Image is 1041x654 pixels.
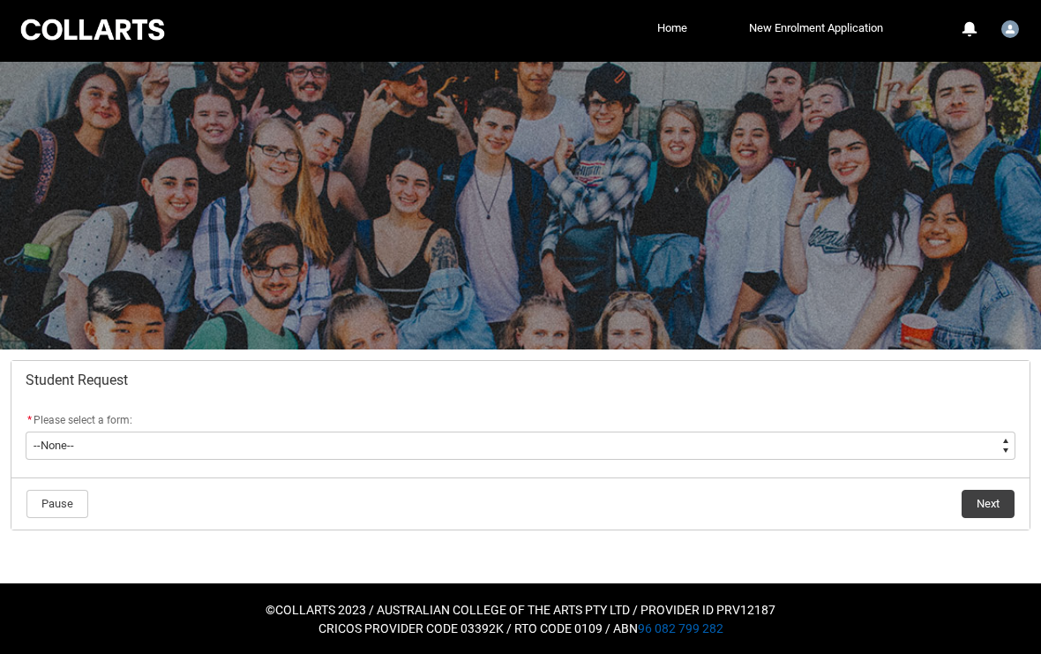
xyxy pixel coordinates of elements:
[11,360,1030,530] article: Redu_Student_Request flow
[997,13,1023,41] button: User Profile Student.amaggs.20253373
[34,414,132,426] span: Please select a form:
[27,414,32,426] abbr: required
[26,490,88,518] button: Pause
[638,621,723,635] a: 96 082 799 282
[745,15,887,41] a: New Enrolment Application
[962,490,1015,518] button: Next
[653,15,692,41] a: Home
[1001,20,1019,38] img: Student.amaggs.20253373
[26,372,128,389] span: Student Request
